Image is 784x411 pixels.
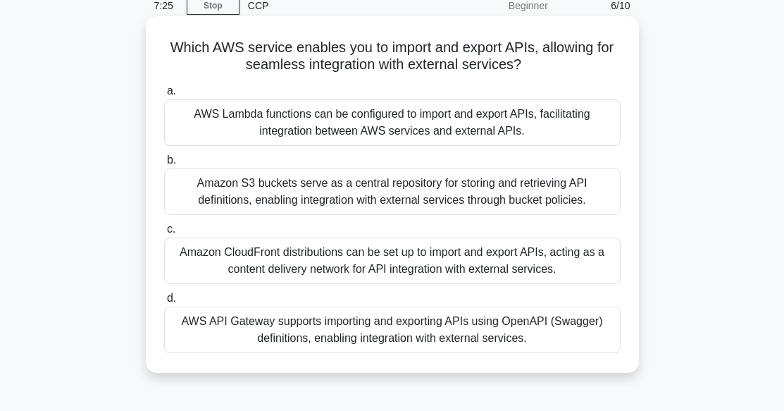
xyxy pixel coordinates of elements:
div: AWS Lambda functions can be configured to import and export APIs, facilitating integration betwee... [164,99,621,146]
span: d. [167,292,176,304]
span: b. [167,154,176,166]
div: Amazon CloudFront distributions can be set up to import and export APIs, acting as a content deli... [164,238,621,284]
div: Amazon S3 buckets serve as a central repository for storing and retrieving API definitions, enabl... [164,168,621,215]
div: AWS API Gateway supports importing and exporting APIs using OpenAPI (Swagger) definitions, enabli... [164,307,621,353]
span: c. [167,223,175,235]
h5: Which AWS service enables you to import and export APIs, allowing for seamless integration with e... [163,39,622,74]
span: a. [167,85,176,97]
